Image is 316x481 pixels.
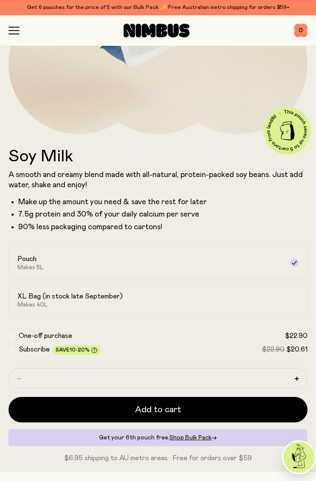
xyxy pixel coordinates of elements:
h2: XL Bag (in stock late September) [17,292,123,301]
h2: Pouch [17,255,37,263]
p: A smooth and creamy blend made with all-natural, protein-packed soy beans. Just add water, shake ... [8,170,308,190]
li: Make up the amount you need & save the rest for later [18,197,308,207]
span: Shop Bulk Pack [169,435,212,441]
span: $22.90 [262,346,285,353]
span: One-off purchase [19,332,72,339]
span: $22.90 [285,332,308,339]
span: Add to cart [135,404,181,416]
a: Shop Bulk Pack→ [169,435,217,441]
span: Makes 40L [17,301,48,308]
h1: Soy Milk [8,148,308,165]
div: Get 6 pouches for the price of 5 with our Bulk Pack ✨ Free Australian metro shipping for orders $59+ [8,3,308,12]
p: $6.95 shipping to AU metro areas · Free for orders over $59 [8,453,308,463]
li: 7.5g protein and 30% of your daily calcium per serve [18,209,308,219]
span: Makes 5L [17,264,44,271]
span: Subscribe [19,346,50,353]
button: 0 [294,24,308,37]
span: Save [56,347,97,354]
span: 10-20% [70,347,90,352]
span: $20.61 [286,346,308,353]
div: Get your 6th pouch free. [8,429,308,446]
button: Add to cart [8,397,308,422]
p: 90% less packaging compared to cartons! [18,222,308,232]
img: agent [283,442,315,473]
